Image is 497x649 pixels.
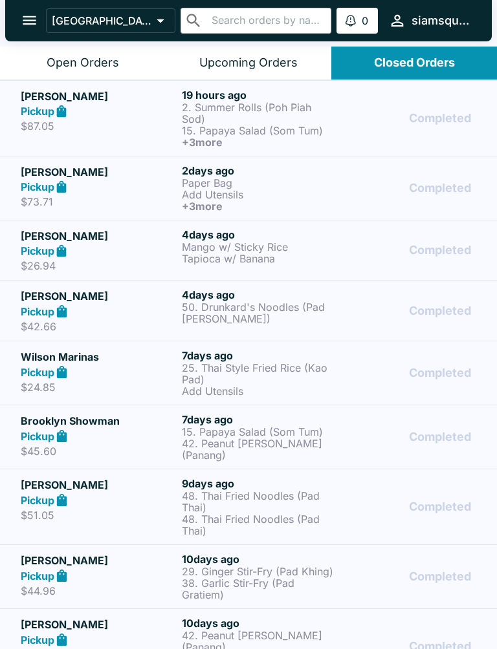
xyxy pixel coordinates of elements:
[21,288,177,304] h5: [PERSON_NAME]
[21,89,177,104] h5: [PERSON_NAME]
[208,12,326,30] input: Search orders by name or phone number
[182,253,338,264] p: Tapioca w/ Banana
[21,228,177,244] h5: [PERSON_NAME]
[21,477,177,493] h5: [PERSON_NAME]
[21,320,177,333] p: $42.66
[21,584,177,597] p: $44.96
[21,259,177,272] p: $26.94
[21,413,177,429] h5: Brooklyn Showman
[21,366,54,379] strong: Pickup
[182,228,235,241] span: 4 days ago
[182,125,338,136] p: 15. Papaya Salad (Som Tum)
[182,349,233,362] span: 7 days ago
[182,200,338,212] h6: + 3 more
[182,177,338,189] p: Paper Bag
[21,430,54,443] strong: Pickup
[21,553,177,568] h5: [PERSON_NAME]
[52,14,151,27] p: [GEOGRAPHIC_DATA]
[21,244,54,257] strong: Pickup
[182,288,235,301] span: 4 days ago
[21,195,177,208] p: $73.71
[182,577,338,601] p: 38. Garlic Stir-Fry (Pad Gratiem)
[182,164,234,177] span: 2 days ago
[21,349,177,365] h5: Wilson Marinas
[21,305,54,318] strong: Pickup
[182,413,233,426] span: 7 days ago
[47,56,119,70] div: Open Orders
[182,566,338,577] p: 29. Ginger Stir-Fry (Pad Khing)
[21,509,177,522] p: $51.05
[21,445,177,458] p: $45.60
[21,105,54,118] strong: Pickup
[182,101,338,125] p: 2. Summer Rolls (Poh Piah Sod)
[182,426,338,438] p: 15. Papaya Salad (Som Tum)
[182,513,338,537] p: 48. Thai Fried Noodles (Pad Thai)
[182,438,338,461] p: 42. Peanut [PERSON_NAME] (Panang)
[21,120,177,133] p: $87.05
[199,56,298,70] div: Upcoming Orders
[182,136,338,148] h6: + 3 more
[21,164,177,180] h5: [PERSON_NAME]
[182,301,338,324] p: 50. Drunkard's Noodles (Pad [PERSON_NAME])
[182,385,338,397] p: Add Utensils
[182,553,239,566] span: 10 days ago
[21,381,177,394] p: $24.85
[412,13,471,28] div: siamsquare
[182,490,338,513] p: 48. Thai Fried Noodles (Pad Thai)
[21,494,54,507] strong: Pickup
[182,362,338,385] p: 25. Thai Style Fried Rice (Kao Pad)
[362,14,368,27] p: 0
[182,189,338,200] p: Add Utensils
[182,617,239,630] span: 10 days ago
[182,477,234,490] span: 9 days ago
[13,4,46,37] button: open drawer
[21,180,54,193] strong: Pickup
[182,241,338,253] p: Mango w/ Sticky Rice
[383,6,476,34] button: siamsquare
[374,56,455,70] div: Closed Orders
[21,569,54,582] strong: Pickup
[46,8,175,33] button: [GEOGRAPHIC_DATA]
[21,617,177,632] h5: [PERSON_NAME]
[182,89,338,101] h6: 19 hours ago
[21,633,54,646] strong: Pickup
